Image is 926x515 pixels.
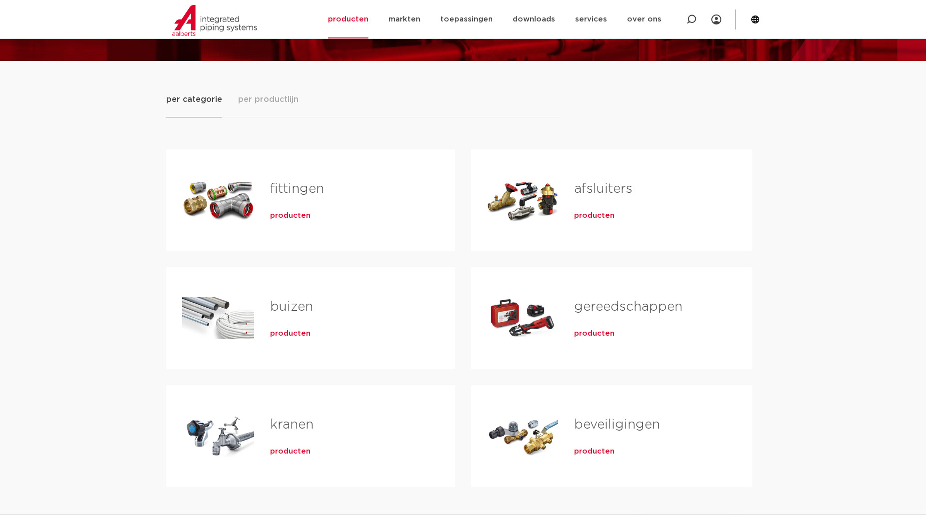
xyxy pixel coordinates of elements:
[166,93,760,503] div: Tabs. Open items met enter of spatie, sluit af met escape en navigeer met de pijltoetsen.
[574,182,632,195] a: afsluiters
[270,329,310,339] a: producten
[574,211,615,221] a: producten
[270,447,310,457] a: producten
[166,93,222,105] span: per categorie
[270,182,324,195] a: fittingen
[238,93,299,105] span: per productlijn
[574,447,615,457] a: producten
[574,300,682,313] a: gereedschappen
[270,300,313,313] a: buizen
[574,329,615,339] a: producten
[270,418,313,431] a: kranen
[270,211,310,221] a: producten
[574,418,660,431] a: beveiligingen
